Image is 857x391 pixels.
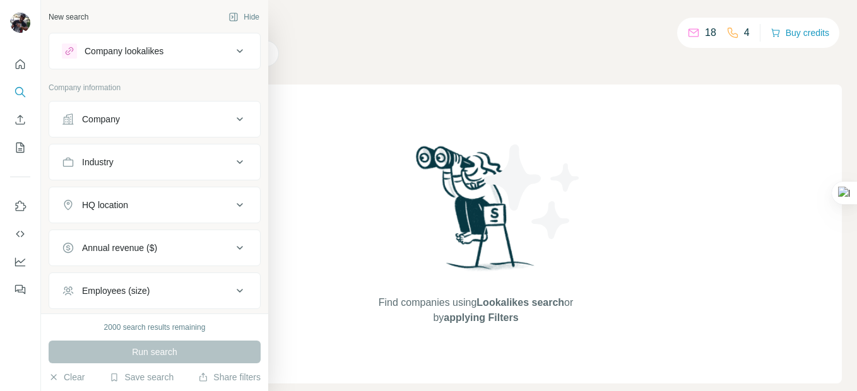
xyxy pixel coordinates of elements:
div: New search [49,11,88,23]
div: Company [82,113,120,125]
div: Industry [82,156,114,168]
button: Buy credits [771,24,829,42]
button: Quick start [10,53,30,76]
button: Search [10,81,30,103]
p: Company information [49,82,261,93]
button: Company lookalikes [49,36,260,66]
button: HQ location [49,190,260,220]
div: Annual revenue ($) [82,242,157,254]
div: Company lookalikes [85,45,163,57]
button: Industry [49,147,260,177]
p: 18 [705,25,716,40]
h4: Search [110,15,842,33]
button: Company [49,104,260,134]
button: Dashboard [10,250,30,273]
button: My lists [10,136,30,159]
button: Annual revenue ($) [49,233,260,263]
img: Surfe Illustration - Stars [476,135,589,248]
span: applying Filters [444,312,518,323]
button: Use Surfe API [10,223,30,245]
button: Use Surfe on LinkedIn [10,195,30,218]
img: Avatar [10,13,30,33]
button: Enrich CSV [10,108,30,131]
div: HQ location [82,199,128,211]
button: Share filters [198,371,261,383]
div: 2000 search results remaining [104,322,206,333]
button: Feedback [10,278,30,301]
img: Surfe Illustration - Woman searching with binoculars [410,143,541,283]
button: Hide [220,8,268,26]
button: Clear [49,371,85,383]
p: 4 [744,25,750,40]
button: Employees (size) [49,276,260,306]
span: Lookalikes search [476,297,564,308]
button: Save search [109,371,174,383]
div: Employees (size) [82,284,150,297]
span: Find companies using or by [375,295,577,325]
